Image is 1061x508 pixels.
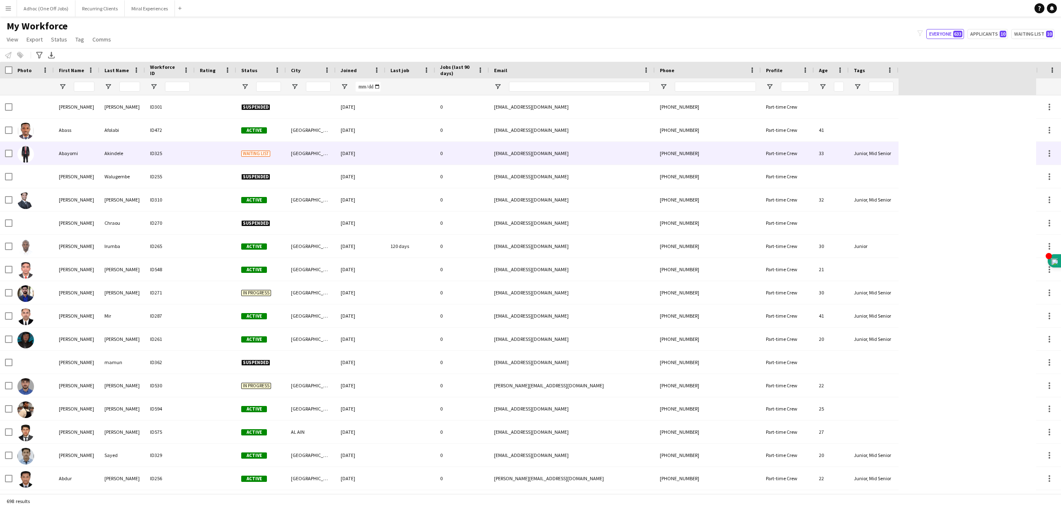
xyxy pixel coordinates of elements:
img: Abdullah Sayed [17,448,34,464]
span: Active [241,406,267,412]
a: Tag [72,34,87,45]
span: 10 [1000,31,1006,37]
div: [PHONE_NUMBER] [655,420,761,443]
span: Active [241,267,267,273]
div: [DATE] [336,258,385,281]
div: [DATE] [336,374,385,397]
div: [PERSON_NAME] [99,374,145,397]
div: Junior, Mid Senior [849,304,899,327]
span: Phone [660,67,674,73]
div: [PERSON_NAME] [99,188,145,211]
div: 0 [435,467,489,490]
div: [DATE] [336,351,385,374]
div: ID310 [145,188,195,211]
div: Part-time Crew [761,374,814,397]
div: 0 [435,420,489,443]
div: [EMAIL_ADDRESS][DOMAIN_NAME] [489,351,655,374]
input: Workforce ID Filter Input [165,82,190,92]
div: ID472 [145,119,195,141]
span: Suspended [241,104,270,110]
div: [PERSON_NAME] [54,258,99,281]
div: 0 [435,351,489,374]
div: Part-time Crew [761,142,814,165]
div: [PHONE_NUMBER] [655,235,761,258]
span: Email [494,67,507,73]
div: [GEOGRAPHIC_DATA] [286,328,336,350]
div: [PERSON_NAME] [54,397,99,420]
div: ID329 [145,444,195,467]
div: [PERSON_NAME] [54,351,99,374]
div: Irumba [99,235,145,258]
div: Junior, Mid Senior [849,281,899,304]
div: [PHONE_NUMBER] [655,119,761,141]
div: ID548 [145,258,195,281]
div: ID261 [145,328,195,350]
img: Abass Afolabi [17,123,34,139]
span: Tags [854,67,865,73]
div: [DATE] [336,304,385,327]
div: [GEOGRAPHIC_DATA] [286,444,336,467]
div: [EMAIL_ADDRESS][DOMAIN_NAME] [489,281,655,304]
div: ID255 [145,165,195,188]
div: [PHONE_NUMBER] [655,444,761,467]
div: Part-time Crew [761,304,814,327]
button: Open Filter Menu [494,83,501,90]
div: 120 days [385,235,435,258]
div: 0 [435,374,489,397]
div: Abayomi [54,142,99,165]
div: [PERSON_NAME] [99,420,145,443]
div: Part-time Crew [761,467,814,490]
div: Afolabi [99,119,145,141]
div: 0 [435,165,489,188]
span: Active [241,127,267,134]
span: My Workforce [7,20,68,32]
div: [PHONE_NUMBER] [655,95,761,118]
span: 10 [1046,31,1053,37]
div: Part-time Crew [761,188,814,211]
div: 32 [814,188,849,211]
div: [GEOGRAPHIC_DATA] [286,235,336,258]
img: Abdullah Ashraf khan [17,401,34,418]
button: Open Filter Menu [766,83,773,90]
div: Mir [99,304,145,327]
button: Everyone633 [926,29,964,39]
div: [PHONE_NUMBER] [655,467,761,490]
a: View [3,34,22,45]
span: First Name [59,67,84,73]
div: AL AIN [286,420,336,443]
div: Walugembe [99,165,145,188]
div: Part-time Crew [761,397,814,420]
div: 0 [435,304,489,327]
app-action-btn: Export XLSX [46,50,56,60]
div: [DATE] [336,95,385,118]
img: Abdullah Mir Jamal [17,425,34,441]
div: 0 [435,328,489,350]
img: Abdul Arif [17,262,34,279]
div: 20 [814,444,849,467]
div: [GEOGRAPHIC_DATA] [286,142,336,165]
div: 30 [814,281,849,304]
div: Junior [849,235,899,258]
div: [GEOGRAPHIC_DATA] [286,119,336,141]
div: 0 [435,235,489,258]
div: [GEOGRAPHIC_DATA] [286,397,336,420]
div: [PERSON_NAME] [54,304,99,327]
div: [PERSON_NAME] [99,467,145,490]
div: [GEOGRAPHIC_DATA] [286,467,336,490]
span: Joined [341,67,357,73]
div: [EMAIL_ADDRESS][DOMAIN_NAME] [489,444,655,467]
div: [EMAIL_ADDRESS][DOMAIN_NAME] [489,142,655,165]
button: Applicants10 [967,29,1008,39]
button: Open Filter Menu [150,83,157,90]
button: Open Filter Menu [854,83,861,90]
div: [GEOGRAPHIC_DATA] [286,374,336,397]
button: Open Filter Menu [59,83,66,90]
div: 27 [814,420,849,443]
div: ID271 [145,281,195,304]
div: [PERSON_NAME] [54,165,99,188]
div: Abdur [54,467,99,490]
span: Tag [75,36,84,43]
span: Age [819,67,828,73]
img: Abdullah Alnounou [17,378,34,395]
img: Abayomi Akindele [17,146,34,163]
